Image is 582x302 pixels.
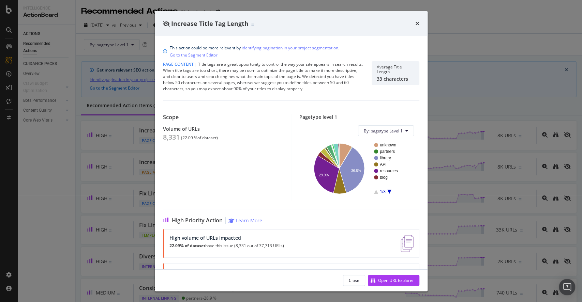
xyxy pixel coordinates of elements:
[380,162,386,167] text: API
[319,173,329,177] text: 29.9%
[364,128,403,133] span: By: pagetype Level 1
[171,19,249,27] span: Increase Title Tag Length
[195,61,197,67] span: |
[380,175,388,180] text: blog
[415,19,419,28] div: times
[172,217,223,224] span: High Priority Action
[170,44,339,59] div: This action could be more relevant by .
[155,11,428,291] div: modal
[163,21,170,26] div: eye-slash
[377,65,414,74] div: Average Title Length
[349,277,359,283] div: Close
[377,76,414,82] div: 33 characters
[368,275,419,286] button: Open URL Explorer
[163,61,194,67] span: Page Content
[343,275,365,286] button: Close
[559,279,575,295] div: Open Intercom Messenger
[163,133,180,141] div: 8,331
[305,142,410,195] svg: A chart.
[163,114,283,121] div: Scope
[163,44,419,59] div: info banner
[228,217,262,224] a: Learn More
[163,126,283,132] div: Volume of URLs
[170,51,218,59] a: Go to the Segment Editor
[169,235,284,241] div: High volume of URLs impacted
[380,156,391,160] text: library
[163,61,363,92] div: Title tags are a great opportunity to control the way your site appears in search results. When t...
[299,114,419,120] div: Pagetype level 1
[242,44,338,51] a: identifying pagination in your project segmentation
[169,243,284,248] p: have this issue (8,331 out of 37,713 URLs)
[380,149,395,154] text: partners
[351,169,361,173] text: 36.8%
[358,125,414,136] button: By: pagetype Level 1
[380,143,396,147] text: unknown
[380,169,398,173] text: resources
[181,136,218,140] div: ( 22.09 % of dataset )
[251,23,254,26] img: Equal
[380,189,386,194] text: 1/3
[236,217,262,224] div: Learn More
[169,243,205,249] strong: 22.09% of dataset
[401,235,413,252] img: e5DMFwAAAABJRU5ErkJggg==
[378,277,414,283] div: Open URL Explorer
